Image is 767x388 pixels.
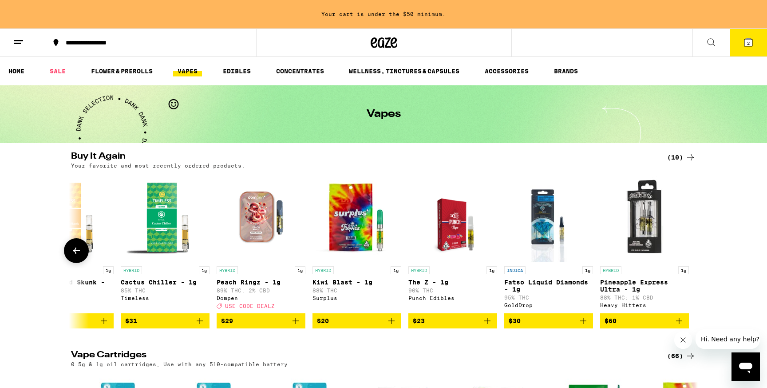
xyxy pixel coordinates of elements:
[312,295,401,301] div: Surplus
[667,152,696,163] a: (10)
[408,313,497,328] button: Add to bag
[312,266,334,274] p: HYBRID
[504,279,593,293] p: Fatso Liquid Diamonds - 1g
[71,163,245,168] p: Your favorite and most recently ordered products.
[25,173,114,313] a: Open page for Sweet Island Skunk - 1g from Timeless
[504,302,593,308] div: GoldDrop
[582,266,593,274] p: 1g
[600,266,621,274] p: HYBRID
[199,266,210,274] p: 1g
[217,288,305,293] p: 89% THC: 2% CBD
[730,29,767,56] button: 2
[480,66,533,76] a: ACCESSORIES
[103,266,114,274] p: 1g
[674,331,692,349] iframe: Close message
[71,351,652,361] h2: Vape Cartridges
[25,302,114,308] div: Timeless
[125,317,137,324] span: $31
[504,266,526,274] p: INDICA
[217,266,238,274] p: HYBRID
[418,173,487,262] img: Punch Edibles - The Z - 1g
[121,266,142,274] p: HYBRID
[678,266,689,274] p: 1g
[312,173,401,262] img: Surplus - Kiwi Blast - 1g
[225,303,275,309] span: USE CODE DEALZ
[504,295,593,300] p: 95% THC
[272,66,328,76] a: CONCENTRATES
[600,173,689,313] a: Open page for Pineapple Express Ultra - 1g from Heavy Hitters
[600,313,689,328] button: Add to bag
[45,66,70,76] a: SALE
[218,66,255,76] a: EDIBLES
[312,288,401,293] p: 88% THC
[408,279,497,286] p: The Z - 1g
[295,266,305,274] p: 1g
[504,313,593,328] button: Add to bag
[71,361,291,367] p: 0.5g & 1g oil cartridges, Use with any 510-compatible battery.
[25,173,114,262] img: Timeless - Sweet Island Skunk - 1g
[413,317,425,324] span: $23
[408,295,497,301] div: Punch Edibles
[344,66,464,76] a: WELLNESS, TINCTURES & CAPSULES
[509,317,521,324] span: $30
[513,173,584,262] img: GoldDrop - Fatso Liquid Diamonds - 1g
[221,317,233,324] span: $29
[121,173,210,313] a: Open page for Cactus Chiller - 1g from Timeless
[217,295,305,301] div: Dompen
[504,173,593,313] a: Open page for Fatso Liquid Diamonds - 1g from GoldDrop
[312,279,401,286] p: Kiwi Blast - 1g
[25,279,114,293] p: Sweet Island Skunk - 1g
[87,66,157,76] a: FLOWER & PREROLLS
[696,329,760,349] iframe: Message from company
[600,295,689,300] p: 88% THC: 1% CBD
[747,40,750,46] span: 2
[312,173,401,313] a: Open page for Kiwi Blast - 1g from Surplus
[217,173,305,262] img: Dompen - Peach Ringz - 1g
[600,279,689,293] p: Pineapple Express Ultra - 1g
[121,279,210,286] p: Cactus Chiller - 1g
[600,173,689,262] img: Heavy Hitters - Pineapple Express Ultra - 1g
[600,302,689,308] div: Heavy Hitters
[4,66,29,76] a: HOME
[367,109,401,120] h1: Vapes
[408,173,497,313] a: Open page for The Z - 1g from Punch Edibles
[121,173,210,262] img: Timeless - Cactus Chiller - 1g
[121,288,210,293] p: 85% THC
[25,313,114,328] button: Add to bag
[121,295,210,301] div: Timeless
[217,313,305,328] button: Add to bag
[121,313,210,328] button: Add to bag
[173,66,202,76] a: VAPES
[217,173,305,313] a: Open page for Peach Ringz - 1g from Dompen
[550,66,582,76] a: BRANDS
[317,317,329,324] span: $20
[486,266,497,274] p: 1g
[408,266,430,274] p: HYBRID
[312,313,401,328] button: Add to bag
[731,352,760,381] iframe: Button to launch messaging window
[408,288,497,293] p: 90% THC
[391,266,401,274] p: 1g
[605,317,617,324] span: $60
[667,351,696,361] a: (66)
[25,295,114,300] p: 84% THC
[217,279,305,286] p: Peach Ringz - 1g
[71,152,652,163] h2: Buy It Again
